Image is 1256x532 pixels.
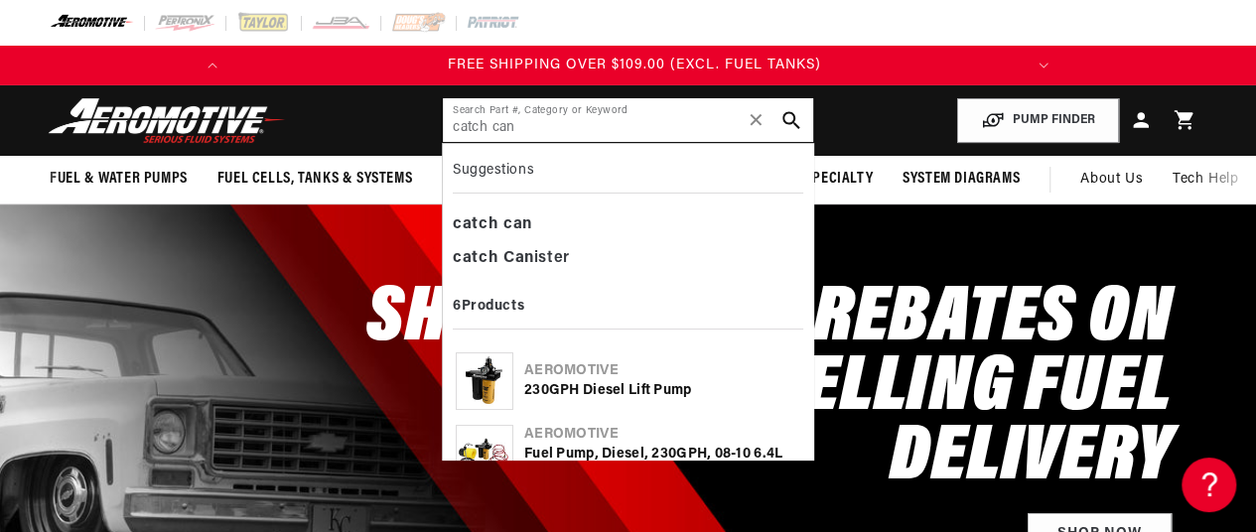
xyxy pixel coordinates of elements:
[35,156,203,202] summary: Fuel & Water Pumps
[238,55,1030,76] div: 2 of 2
[769,98,813,142] button: search button
[453,216,498,232] b: catch
[1080,172,1143,187] span: About Us
[238,55,1030,76] div: Announcement
[448,58,821,72] span: FREE SHIPPING OVER $109.00 (EXCL. FUEL TANKS)
[323,285,1172,493] h2: SHOP SUMMER REBATES ON BEST SELLING FUEL DELIVERY
[747,104,765,136] span: ✕
[1173,169,1238,191] span: Tech Help
[524,445,800,483] div: Fuel Pump, Diesel, 230GPH, 08-10 6.4L Ford Powerstroke Complete Kit
[453,154,803,194] div: Suggestions
[888,156,1035,202] summary: System Diagrams
[903,169,1020,190] span: System Diagrams
[503,250,534,266] b: Can
[217,169,412,190] span: Fuel Cells, Tanks & Systems
[427,156,573,202] summary: Fuel Regulators
[524,381,800,401] div: 230GPH Diesel Lift Pump
[50,169,188,190] span: Fuel & Water Pumps
[443,98,813,142] input: Search by Part Number, Category or Keyword
[524,425,800,445] div: Aeromotive
[1065,156,1158,203] a: About Us
[453,299,524,314] b: 6 Products
[203,156,427,202] summary: Fuel Cells, Tanks & Systems
[524,361,800,381] div: Aeromotive
[463,353,506,409] img: 230GPH Diesel Lift Pump
[957,98,1119,143] button: PUMP FINDER
[43,97,291,144] img: Aeromotive
[193,46,232,85] button: Translation missing: en.sections.announcements.previous_announcement
[1024,46,1063,85] button: Translation missing: en.sections.announcements.next_announcement
[503,216,532,232] b: can
[1158,156,1253,203] summary: Tech Help
[453,250,498,266] b: catch
[457,438,512,471] img: Fuel Pump, Diesel, 230GPH, 08-10 6.4L Ford Powerstroke Complete Kit
[453,242,803,276] div: ister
